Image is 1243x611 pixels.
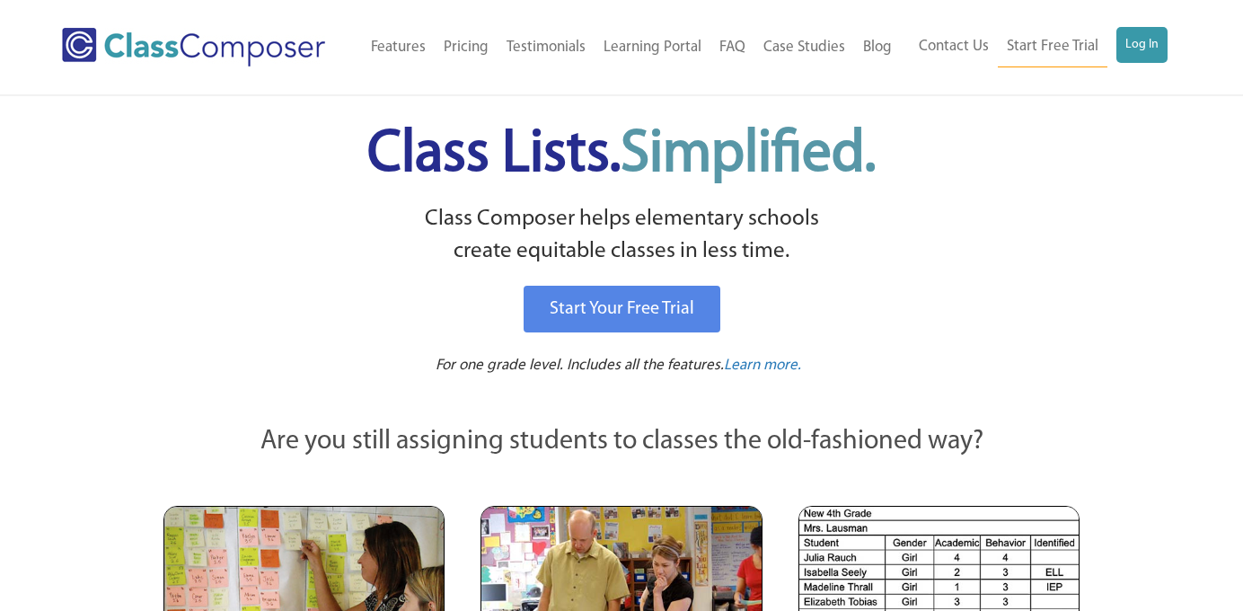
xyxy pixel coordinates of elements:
a: Start Free Trial [998,27,1107,67]
a: Learning Portal [595,28,710,67]
img: Class Composer [62,28,325,66]
nav: Header Menu [901,27,1167,67]
nav: Header Menu [356,28,902,67]
a: Start Your Free Trial [524,286,720,332]
span: Learn more. [724,358,801,373]
a: Learn more. [724,355,801,377]
a: Blog [854,28,901,67]
a: Case Studies [754,28,854,67]
span: For one grade level. Includes all the features. [436,358,724,373]
a: Pricing [435,28,498,67]
span: Start Your Free Trial [550,300,694,318]
a: Features [362,28,435,67]
a: FAQ [710,28,754,67]
a: Contact Us [910,27,998,66]
a: Testimonials [498,28,595,67]
p: Class Composer helps elementary schools create equitable classes in less time. [161,203,1082,269]
span: Class Lists. [367,126,876,184]
p: Are you still assigning students to classes the old-fashioned way? [163,422,1080,462]
span: Simplified. [621,126,876,184]
a: Log In [1116,27,1168,63]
